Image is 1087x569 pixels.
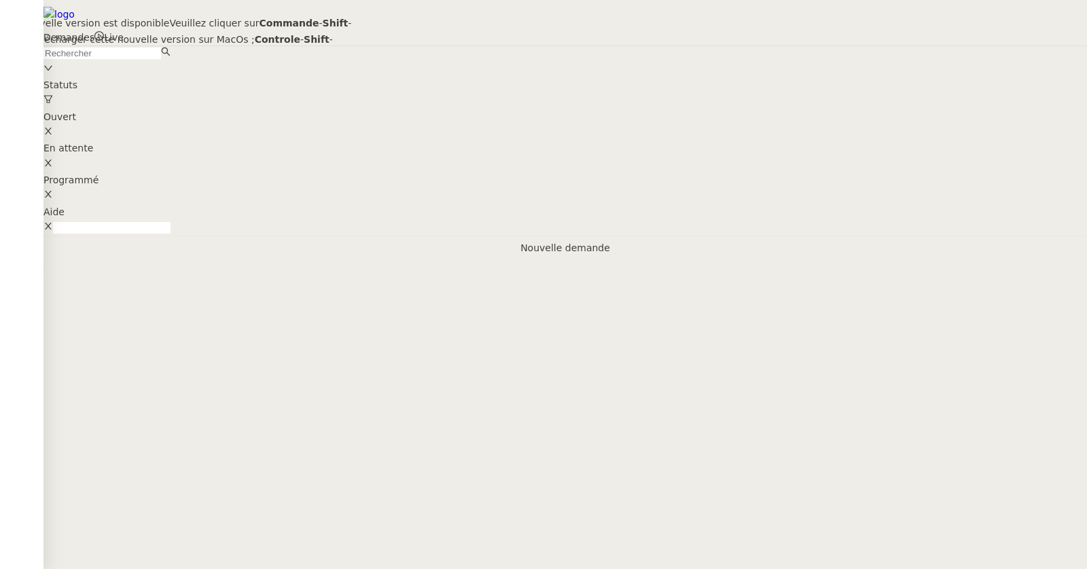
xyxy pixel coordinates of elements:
[43,141,1087,156] div: En attente
[43,141,1087,169] nz-select-item: En attente
[43,62,1087,109] div: Statuts
[43,204,1087,233] nz-select-item: Aide
[43,172,1087,188] div: Programmé
[43,172,1087,201] nz-select-item: Programmé
[43,109,1087,138] nz-select-item: Ouvert
[43,204,1087,220] div: Aide
[43,48,161,59] input: Rechercher
[43,109,1087,125] div: Ouvert
[520,240,610,256] a: Nouvelle demande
